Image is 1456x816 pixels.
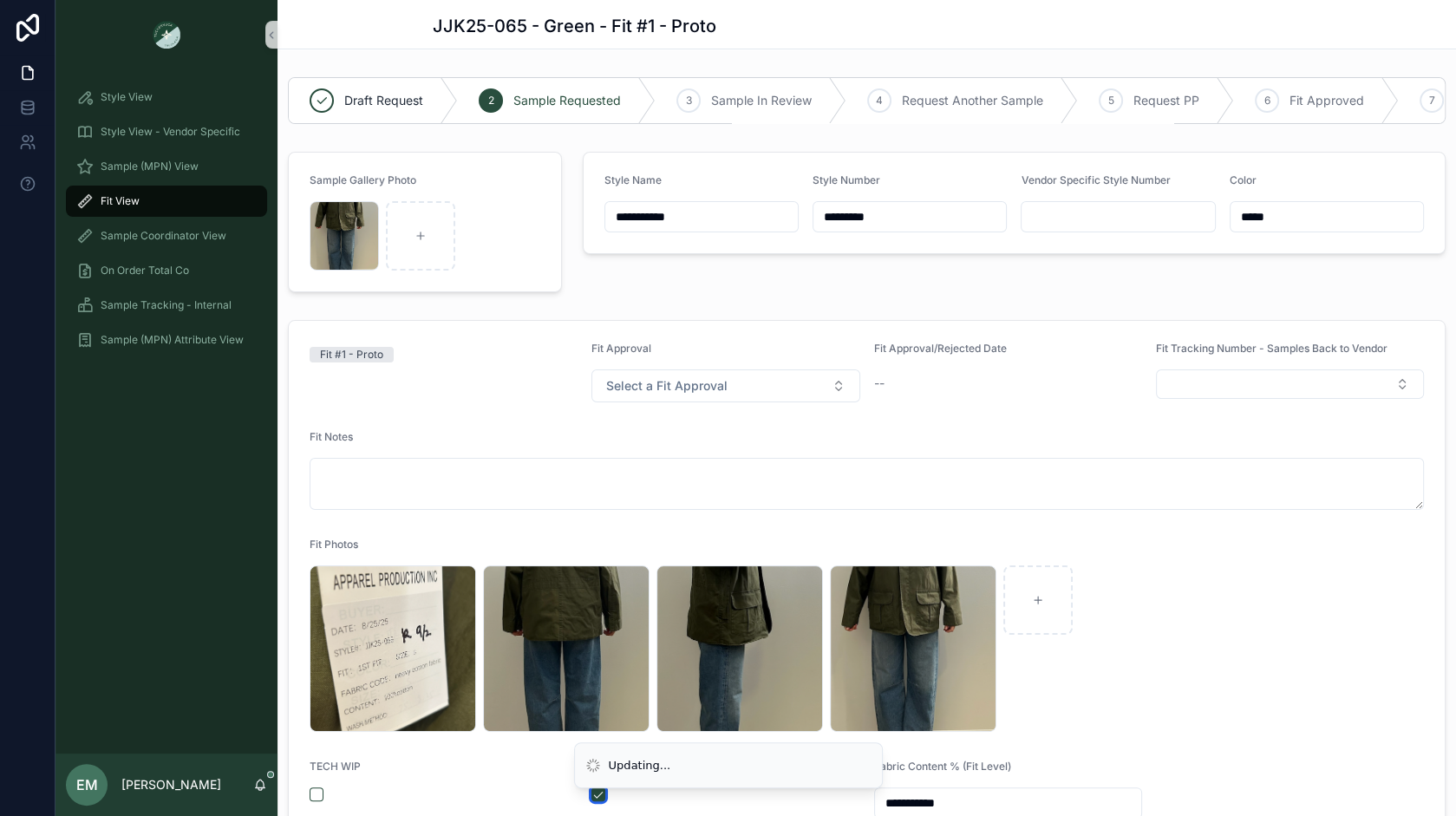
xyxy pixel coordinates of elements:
[66,82,267,113] a: Style View
[813,173,880,186] span: Style Number
[101,90,153,104] span: Style View
[591,342,651,355] span: Fit Approval
[66,290,267,321] a: Sample Tracking - Internal
[101,264,189,277] span: On Order Total Co
[101,194,140,208] span: Fit View
[1230,173,1257,186] span: Color
[1156,342,1387,355] span: Fit Tracking Number - Samples Back to Vendor
[101,125,240,139] span: Style View - Vendor Specific
[66,324,267,356] a: Sample (MPN) Attribute View
[1290,92,1364,109] span: Fit Approved
[101,333,244,347] span: Sample (MPN) Attribute View
[609,757,671,774] div: Updating...
[874,375,885,392] span: --
[433,14,716,38] h1: JJK25-065 - Green - Fit #1 - Proto
[1156,369,1424,399] button: Select Button
[874,342,1007,355] span: Fit Approval/Rejected Date
[1429,94,1435,108] span: 7
[121,776,221,793] p: [PERSON_NAME]
[55,69,277,378] div: scrollable content
[101,160,199,173] span: Sample (MPN) View
[310,173,416,186] span: Sample Gallery Photo
[76,774,98,795] span: EM
[310,538,358,551] span: Fit Photos
[1108,94,1114,108] span: 5
[101,229,226,243] span: Sample Coordinator View
[1021,173,1170,186] span: Vendor Specific Style Number
[66,186,267,217] a: Fit View
[606,377,728,395] span: Select a Fit Approval
[604,173,662,186] span: Style Name
[876,94,883,108] span: 4
[153,21,180,49] img: App logo
[711,92,812,109] span: Sample In Review
[902,92,1043,109] span: Request Another Sample
[591,369,859,402] button: Select Button
[101,298,232,312] span: Sample Tracking - Internal
[1264,94,1270,108] span: 6
[874,760,1011,773] span: Fabric Content % (Fit Level)
[66,255,267,286] a: On Order Total Co
[488,94,494,108] span: 2
[320,347,383,362] div: Fit #1 - Proto
[66,220,267,251] a: Sample Coordinator View
[344,92,423,109] span: Draft Request
[66,151,267,182] a: Sample (MPN) View
[686,94,692,108] span: 3
[310,430,353,443] span: Fit Notes
[1133,92,1199,109] span: Request PP
[513,92,621,109] span: Sample Requested
[66,116,267,147] a: Style View - Vendor Specific
[310,760,361,773] span: TECH WIP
